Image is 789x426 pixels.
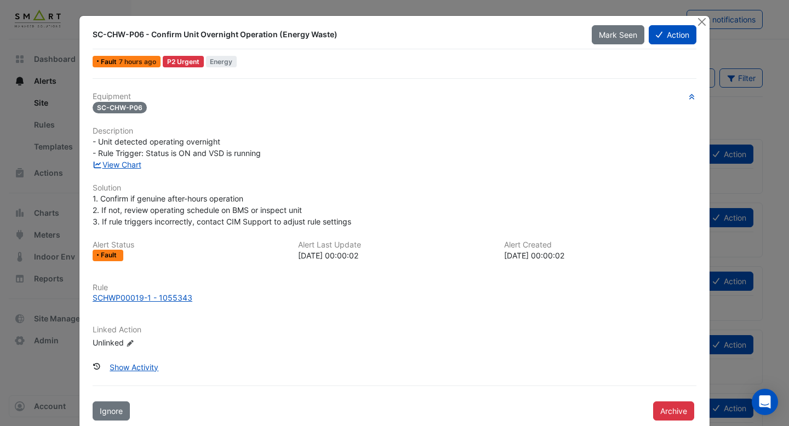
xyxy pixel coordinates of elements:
[93,325,696,335] h6: Linked Action
[504,240,696,250] h6: Alert Created
[119,57,156,66] span: Wed 15-Oct-2025 10:00 AEDT
[101,252,119,258] span: Fault
[102,358,165,377] button: Show Activity
[93,102,147,113] span: SC-CHW-P06
[649,25,696,44] button: Action
[599,30,637,39] span: Mark Seen
[504,250,696,261] div: [DATE] 00:00:02
[93,160,141,169] a: View Chart
[93,92,696,101] h6: Equipment
[163,56,204,67] div: P2 Urgent
[126,339,134,347] fa-icon: Edit Linked Action
[100,406,123,416] span: Ignore
[298,240,490,250] h6: Alert Last Update
[93,194,351,226] span: 1. Confirm if genuine after-hours operation 2. If not, review operating schedule on BMS or inspec...
[93,292,192,303] div: SCHWP00019-1 - 1055343
[206,56,237,67] span: Energy
[93,292,696,303] a: SCHWP00019-1 - 1055343
[696,16,707,27] button: Close
[93,29,579,40] div: SC-CHW-P06 - Confirm Unit Overnight Operation (Energy Waste)
[653,401,694,421] button: Archive
[93,240,285,250] h6: Alert Status
[101,59,119,65] span: Fault
[93,183,696,193] h6: Solution
[93,126,696,136] h6: Description
[93,401,130,421] button: Ignore
[592,25,644,44] button: Mark Seen
[93,137,261,158] span: - Unit detected operating overnight - Rule Trigger: Status is ON and VSD is running
[93,283,696,292] h6: Rule
[298,250,490,261] div: [DATE] 00:00:02
[752,389,778,415] div: Open Intercom Messenger
[93,337,224,348] div: Unlinked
